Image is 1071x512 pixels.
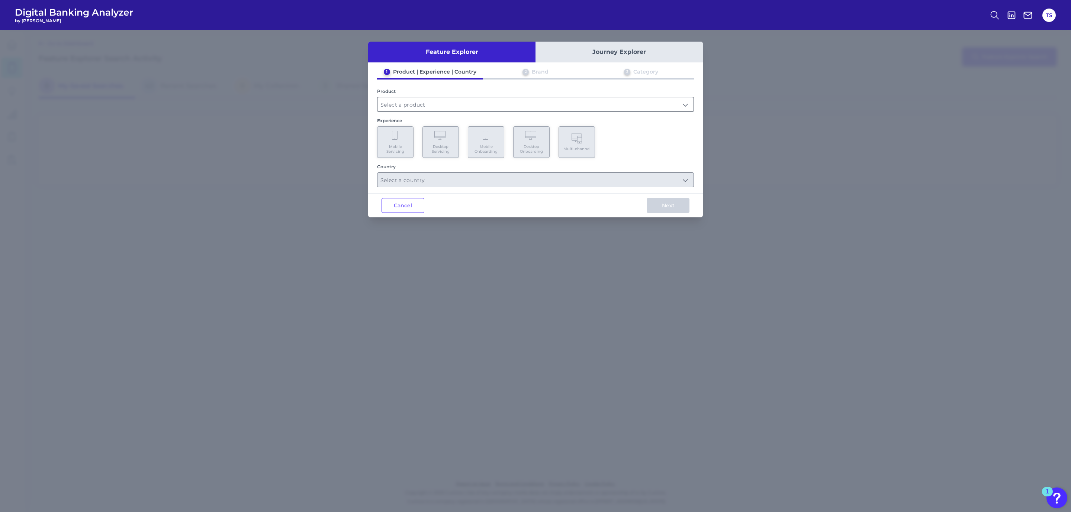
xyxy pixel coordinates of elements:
[513,126,550,158] button: Desktop Onboarding
[377,173,694,187] input: Select a country
[468,126,504,158] button: Mobile Onboarding
[427,144,455,154] span: Desktop Servicing
[624,69,630,75] div: 3
[1046,487,1067,508] button: Open Resource Center, 1 new notification
[647,198,689,213] button: Next
[559,126,595,158] button: Multi-channel
[377,97,694,111] input: Select a product
[522,69,529,75] div: 2
[15,18,134,23] span: by [PERSON_NAME]
[368,42,535,62] button: Feature Explorer
[535,42,703,62] button: Journey Explorer
[532,68,549,75] div: Brand
[1046,492,1049,501] div: 1
[15,7,134,18] span: Digital Banking Analyzer
[377,88,694,94] div: Product
[563,146,591,151] span: Multi-channel
[1042,9,1056,22] button: TS
[381,144,409,154] span: Mobile Servicing
[422,126,459,158] button: Desktop Servicing
[472,144,500,154] span: Mobile Onboarding
[393,68,476,75] div: Product | Experience | Country
[517,144,546,154] span: Desktop Onboarding
[377,126,414,158] button: Mobile Servicing
[633,68,658,75] div: Category
[377,164,694,169] div: Country
[384,69,390,75] div: 1
[377,118,694,123] div: Experience
[382,198,424,213] button: Cancel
